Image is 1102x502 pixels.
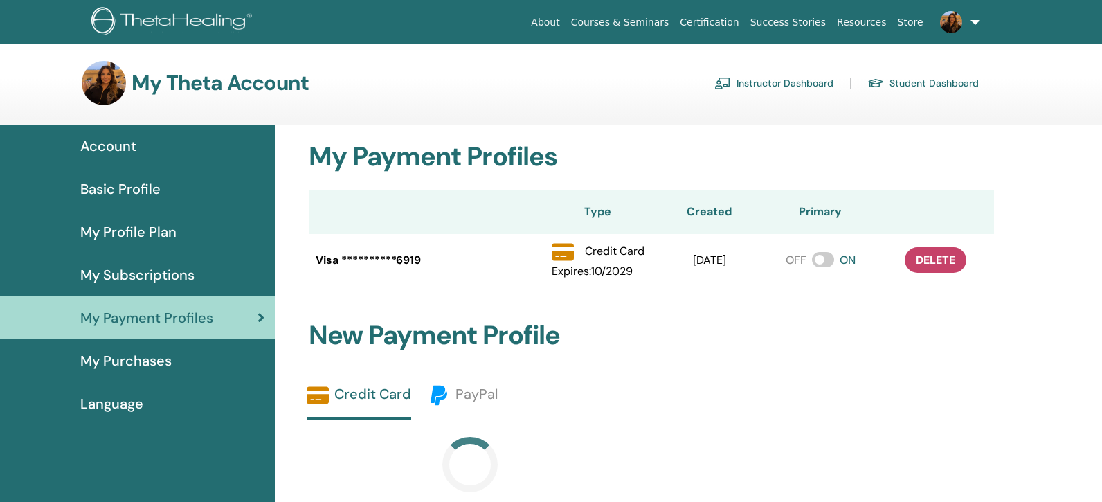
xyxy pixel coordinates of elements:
span: delete [916,253,955,267]
th: Primary [754,190,887,234]
a: Courses & Seminars [566,10,675,35]
h2: My Payment Profiles [300,141,1002,173]
span: OFF [786,253,806,267]
img: graduation-cap.svg [867,78,884,89]
th: Type [531,190,665,234]
span: My Subscriptions [80,265,195,285]
span: Language [80,393,143,414]
th: Created [665,190,754,234]
a: Instructor Dashboard [714,72,833,94]
a: Store [892,10,929,35]
a: Success Stories [745,10,831,35]
span: My Payment Profiles [80,307,213,328]
span: Basic Profile [80,179,161,199]
span: ON [840,253,856,267]
h3: My Theta Account [132,71,309,96]
img: logo.png [91,7,257,38]
span: PayPal [455,385,498,403]
img: credit-card-solid.svg [307,384,329,406]
a: Resources [831,10,892,35]
img: chalkboard-teacher.svg [714,77,731,89]
a: Student Dashboard [867,72,979,94]
p: Expires : 10 / 2029 [552,263,644,280]
img: default.jpg [940,11,962,33]
img: credit-card-solid.svg [552,241,574,263]
a: About [525,10,565,35]
span: My Purchases [80,350,172,371]
h2: New Payment Profile [300,320,1002,352]
span: Account [80,136,136,156]
span: Credit Card [585,244,644,258]
button: delete [905,247,966,273]
a: Certification [674,10,744,35]
div: [DATE] [671,252,747,269]
a: Credit Card [307,384,411,420]
img: default.jpg [82,61,126,105]
span: My Profile Plan [80,222,177,242]
img: paypal.svg [428,384,450,406]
